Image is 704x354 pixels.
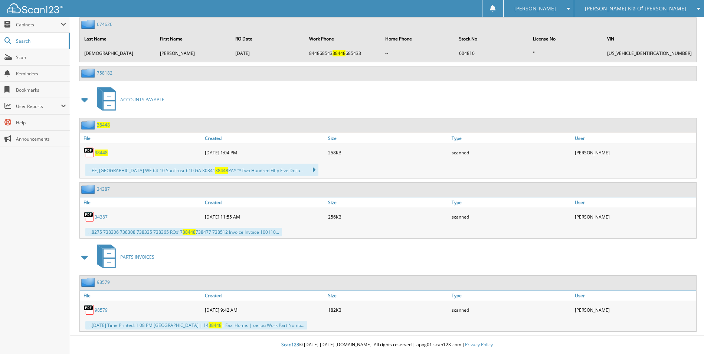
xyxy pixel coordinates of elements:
div: [PERSON_NAME] [573,209,696,224]
div: [DATE] 1:04 PM [203,145,326,160]
img: folder2.png [81,278,97,287]
div: [PERSON_NAME] [573,145,696,160]
div: scanned [450,302,573,317]
span: User Reports [16,103,61,109]
th: Stock No [455,31,528,46]
div: [DATE] 9:42 AM [203,302,326,317]
div: 256KB [326,209,449,224]
a: 38448 [95,150,108,156]
th: Last Name [81,31,155,46]
span: PARTS INVOICES [120,254,154,260]
a: User [573,291,696,301]
div: ...8275 738306 738308 738335 738365 RO# 7 738477 738512 Invoice Invoice 100110... [85,228,282,236]
img: PDF.png [84,304,95,315]
div: scanned [450,145,573,160]
a: File [80,133,203,143]
div: © [DATE]-[DATE] [DOMAIN_NAME]. All rights reserved | appg01-scan123-com | [70,336,704,354]
a: ACCOUNTS PAYABLE [92,85,164,114]
div: scanned [450,209,573,224]
img: folder2.png [81,184,97,194]
span: 38448 [333,50,346,56]
div: 182KB [326,302,449,317]
th: Work Phone [305,31,381,46]
th: License No [529,31,602,46]
a: Size [326,197,449,207]
img: folder2.png [81,120,97,130]
a: 674626 [97,21,112,27]
a: Size [326,291,449,301]
div: ...[DATE] Time Printed: 1 08 PM [GEOGRAPHIC_DATA] | 14 = Fax: Home: | oe jou Work Part Numb... [85,321,307,330]
img: folder2.png [81,68,97,78]
span: Search [16,38,65,44]
th: VIN [603,31,695,46]
a: User [573,197,696,207]
td: [PERSON_NAME] [156,47,230,59]
a: 34387 [97,186,110,192]
a: Type [450,291,573,301]
span: ACCOUNTS PAYABLE [120,96,164,103]
th: Home Phone [382,31,455,46]
td: 844868543 685433 [305,47,381,59]
th: First Name [156,31,230,46]
span: Scan [16,54,66,60]
a: Privacy Policy [465,341,493,348]
a: User [573,133,696,143]
td: " [529,47,602,59]
a: File [80,291,203,301]
span: Announcements [16,136,66,142]
iframe: Chat Widget [667,318,704,354]
a: 98579 [95,307,108,313]
span: Reminders [16,71,66,77]
a: 758182 [97,70,112,76]
a: PARTS INVOICES [92,242,154,272]
img: PDF.png [84,147,95,158]
td: -- [382,47,455,59]
span: Scan123 [281,341,299,348]
img: scan123-logo-white.svg [7,3,63,13]
td: 604810 [455,47,528,59]
div: 258KB [326,145,449,160]
img: PDF.png [84,211,95,222]
div: ...EE, [GEOGRAPHIC_DATA] WE 64-10 SunTrusr 610 GA 30341 PAY “*Two Hundred Fifty Five Dolla... [85,164,318,176]
th: RO Date [232,31,305,46]
a: 98579 [97,279,110,285]
span: 38448 [215,167,228,174]
div: [PERSON_NAME] [573,302,696,317]
span: [PERSON_NAME] Kia Of [PERSON_NAME] [585,6,686,11]
a: Created [203,197,326,207]
a: Created [203,291,326,301]
td: [DEMOGRAPHIC_DATA] [81,47,155,59]
span: Cabinets [16,22,61,28]
span: Bookmarks [16,87,66,93]
a: File [80,197,203,207]
span: 38448 [209,322,222,328]
img: folder2.png [81,20,97,29]
div: [DATE] 11:55 AM [203,209,326,224]
td: [US_VEHICLE_IDENTIFICATION_NUMBER] [603,47,695,59]
a: 38448 [97,122,110,128]
a: Type [450,197,573,207]
a: Size [326,133,449,143]
td: [DATE] [232,47,305,59]
span: Help [16,119,66,126]
a: 34387 [95,214,108,220]
a: Created [203,133,326,143]
span: [PERSON_NAME] [514,6,556,11]
span: 38448 [183,229,196,235]
a: Type [450,133,573,143]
